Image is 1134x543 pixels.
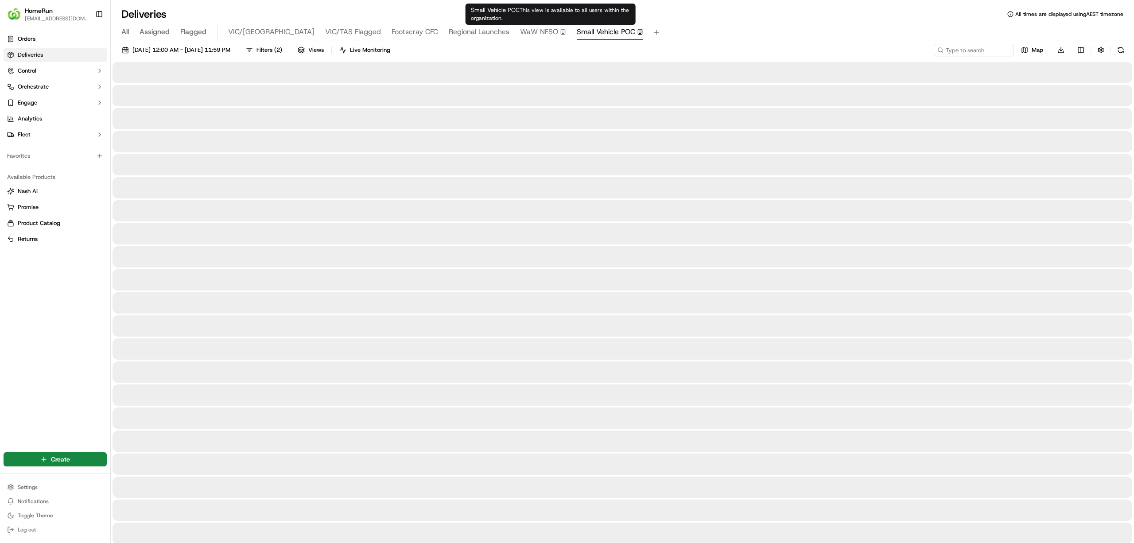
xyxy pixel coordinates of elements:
[18,498,49,505] span: Notifications
[18,162,25,169] img: 1736555255976-a54dd68f-1ca7-489b-9aae-adbdc363a1c4
[1015,11,1123,18] span: All times are displayed using AEST timezone
[74,162,77,169] span: •
[9,116,59,123] div: Past conversations
[4,524,107,536] button: Log out
[325,27,381,37] span: VIC/TAS Flagged
[9,153,23,167] img: Brigitte Vinadas
[4,128,107,142] button: Fleet
[18,219,60,227] span: Product Catalog
[18,115,42,123] span: Analytics
[140,27,170,37] span: Assigned
[392,27,438,37] span: Footscray CFC
[62,220,107,227] a: Powered byPylon
[7,235,103,243] a: Returns
[25,15,88,22] button: [EMAIL_ADDRESS][DOMAIN_NAME]
[7,187,103,195] a: Nash AI
[256,46,282,54] span: Filters
[18,512,53,519] span: Toggle Theme
[18,138,25,145] img: 1736555255976-a54dd68f-1ca7-489b-9aae-adbdc363a1c4
[18,235,38,243] span: Returns
[4,4,92,25] button: HomeRunHomeRun[EMAIL_ADDRESS][DOMAIN_NAME]
[9,36,161,50] p: Welcome 👋
[4,112,107,126] a: Analytics
[4,481,107,493] button: Settings
[132,46,230,54] span: [DATE] 12:00 AM - [DATE] 11:59 PM
[577,27,635,37] span: Small Vehicle POC
[4,232,107,246] button: Returns
[9,129,23,144] img: Lucas Ferreira
[18,198,68,207] span: Knowledge Base
[74,138,77,145] span: •
[23,58,159,67] input: Got a question? Start typing here...
[7,219,103,227] a: Product Catalog
[78,162,97,169] span: [DATE]
[9,85,25,101] img: 1736555255976-a54dd68f-1ca7-489b-9aae-adbdc363a1c4
[4,32,107,46] a: Orders
[934,44,1014,56] input: Type to search
[4,184,107,198] button: Nash AI
[151,88,161,98] button: Start new chat
[335,44,394,56] button: Live Monitoring
[27,162,72,169] span: [PERSON_NAME]
[4,64,107,78] button: Control
[75,199,82,206] div: 💻
[18,99,37,107] span: Engage
[350,46,390,54] span: Live Monitoring
[19,85,35,101] img: 4281594248423_2fcf9dad9f2a874258b8_72.png
[18,187,38,195] span: Nash AI
[471,7,629,22] span: This view is available to all users within the organization.
[4,200,107,214] button: Promise
[118,44,234,56] button: [DATE] 12:00 AM - [DATE] 11:59 PM
[18,526,36,533] span: Log out
[4,170,107,184] div: Available Products
[449,27,509,37] span: Regional Launches
[137,114,161,124] button: See all
[4,216,107,230] button: Product Catalog
[18,35,35,43] span: Orders
[1032,46,1043,54] span: Map
[121,27,129,37] span: All
[228,27,315,37] span: VIC/[GEOGRAPHIC_DATA]
[121,7,167,21] h1: Deliveries
[4,80,107,94] button: Orchestrate
[18,131,31,139] span: Fleet
[40,85,145,94] div: Start new chat
[294,44,328,56] button: Views
[4,495,107,508] button: Notifications
[4,452,107,466] button: Create
[5,195,71,211] a: 📗Knowledge Base
[9,9,27,27] img: Nash
[466,4,636,25] div: Small Vehicle POC
[180,27,206,37] span: Flagged
[25,6,53,15] button: HomeRun
[88,220,107,227] span: Pylon
[1115,44,1127,56] button: Refresh
[71,195,146,211] a: 💻API Documentation
[308,46,324,54] span: Views
[18,203,39,211] span: Promise
[4,96,107,110] button: Engage
[520,27,558,37] span: WaW NFSO
[4,149,107,163] div: Favorites
[78,138,100,145] span: 1:13 PM
[9,199,16,206] div: 📗
[18,484,38,491] span: Settings
[274,46,282,54] span: ( 2 )
[18,83,49,91] span: Orchestrate
[4,509,107,522] button: Toggle Theme
[242,44,286,56] button: Filters(2)
[84,198,142,207] span: API Documentation
[40,94,122,101] div: We're available if you need us!
[4,48,107,62] a: Deliveries
[18,51,43,59] span: Deliveries
[27,138,72,145] span: [PERSON_NAME]
[7,7,21,21] img: HomeRun
[18,67,36,75] span: Control
[7,203,103,211] a: Promise
[1017,44,1047,56] button: Map
[51,455,70,464] span: Create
